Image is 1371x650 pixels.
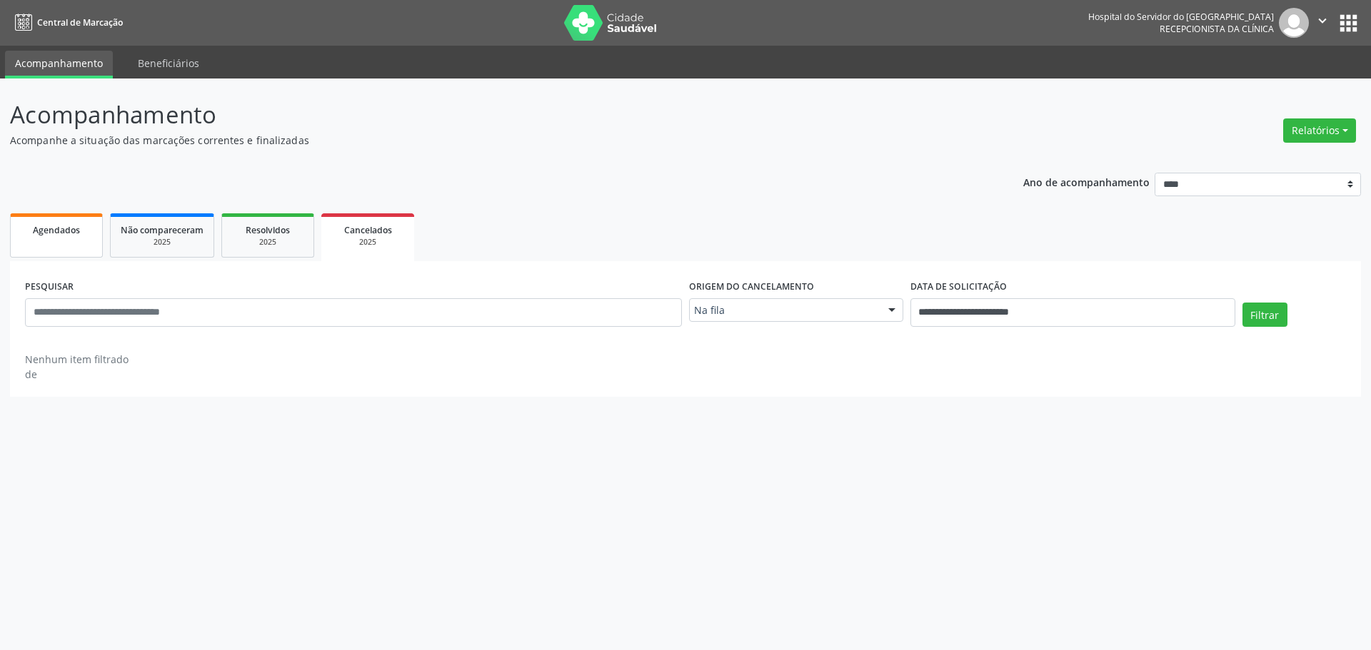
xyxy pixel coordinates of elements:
[33,224,80,236] span: Agendados
[331,237,404,248] div: 2025
[1336,11,1361,36] button: apps
[5,51,113,78] a: Acompanhamento
[121,237,204,248] div: 2025
[1315,13,1330,29] i: 
[25,276,74,298] label: PESQUISAR
[10,133,955,148] p: Acompanhe a situação das marcações correntes e finalizadas
[689,276,814,298] label: Origem do cancelamento
[1242,303,1287,327] button: Filtrar
[1023,173,1150,191] p: Ano de acompanhamento
[1309,8,1336,38] button: 
[121,224,204,236] span: Não compareceram
[37,16,123,29] span: Central de Marcação
[25,352,129,367] div: Nenhum item filtrado
[10,11,123,34] a: Central de Marcação
[1279,8,1309,38] img: img
[10,97,955,133] p: Acompanhamento
[1160,23,1274,35] span: Recepcionista da clínica
[25,367,129,382] div: de
[910,276,1007,298] label: DATA DE SOLICITAÇÃO
[694,303,874,318] span: Na fila
[128,51,209,76] a: Beneficiários
[246,224,290,236] span: Resolvidos
[1283,118,1356,143] button: Relatórios
[232,237,303,248] div: 2025
[1088,11,1274,23] div: Hospital do Servidor do [GEOGRAPHIC_DATA]
[344,224,392,236] span: Cancelados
